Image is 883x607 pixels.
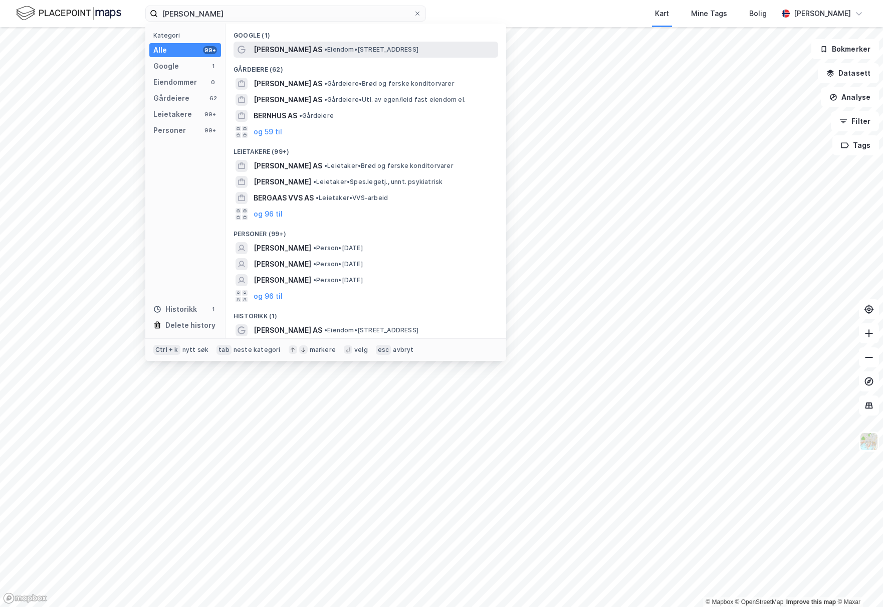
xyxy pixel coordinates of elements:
[324,162,327,169] span: •
[313,178,443,186] span: Leietaker • Spes.legetj., unnt. psykiatrisk
[226,222,506,240] div: Personer (99+)
[254,176,311,188] span: [PERSON_NAME]
[254,78,322,90] span: [PERSON_NAME] AS
[153,32,221,39] div: Kategori
[209,62,217,70] div: 1
[153,60,179,72] div: Google
[313,244,363,252] span: Person • [DATE]
[832,135,879,155] button: Tags
[833,559,883,607] iframe: Chat Widget
[313,260,316,268] span: •
[209,305,217,313] div: 1
[833,559,883,607] div: Kontrollprogram for chat
[254,160,322,172] span: [PERSON_NAME] AS
[254,208,283,220] button: og 96 til
[324,46,327,53] span: •
[706,598,733,605] a: Mapbox
[158,6,413,21] input: Søk på adresse, matrikkel, gårdeiere, leietakere eller personer
[691,8,727,20] div: Mine Tags
[313,178,316,185] span: •
[313,260,363,268] span: Person • [DATE]
[818,63,879,83] button: Datasett
[831,111,879,131] button: Filter
[226,140,506,158] div: Leietakere (99+)
[254,44,322,56] span: [PERSON_NAME] AS
[393,346,413,354] div: avbryt
[324,46,418,54] span: Eiendom • [STREET_ADDRESS]
[254,274,311,286] span: [PERSON_NAME]
[324,326,327,334] span: •
[153,76,197,88] div: Eiendommer
[203,110,217,118] div: 99+
[209,94,217,102] div: 62
[182,346,209,354] div: nytt søk
[153,124,186,136] div: Personer
[313,244,316,252] span: •
[3,592,47,604] a: Mapbox homepage
[153,303,197,315] div: Historikk
[254,126,282,138] button: og 59 til
[203,126,217,134] div: 99+
[324,80,455,88] span: Gårdeiere • Brød og ferske konditorvarer
[859,432,878,451] img: Z
[316,194,388,202] span: Leietaker • VVS-arbeid
[209,78,217,86] div: 0
[794,8,851,20] div: [PERSON_NAME]
[226,24,506,42] div: Google (1)
[203,46,217,54] div: 99+
[324,96,327,103] span: •
[254,94,322,106] span: [PERSON_NAME] AS
[310,346,336,354] div: markere
[299,112,302,119] span: •
[254,242,311,254] span: [PERSON_NAME]
[324,80,327,87] span: •
[254,110,297,122] span: BERNHUS AS
[226,304,506,322] div: Historikk (1)
[821,87,879,107] button: Analyse
[254,324,322,336] span: [PERSON_NAME] AS
[313,276,363,284] span: Person • [DATE]
[16,5,121,22] img: logo.f888ab2527a4732fd821a326f86c7f29.svg
[811,39,879,59] button: Bokmerker
[165,319,215,331] div: Delete history
[324,96,466,104] span: Gårdeiere • Utl. av egen/leid fast eiendom el.
[655,8,669,20] div: Kart
[153,44,167,56] div: Alle
[786,598,836,605] a: Improve this map
[354,346,368,354] div: velg
[299,112,334,120] span: Gårdeiere
[226,58,506,76] div: Gårdeiere (62)
[749,8,767,20] div: Bolig
[153,108,192,120] div: Leietakere
[254,192,314,204] span: BERGAAS VVS AS
[316,194,319,201] span: •
[153,92,189,104] div: Gårdeiere
[313,276,316,284] span: •
[735,598,784,605] a: OpenStreetMap
[216,345,232,355] div: tab
[324,162,454,170] span: Leietaker • Brød og ferske konditorvarer
[234,346,281,354] div: neste kategori
[153,345,180,355] div: Ctrl + k
[376,345,391,355] div: esc
[324,326,418,334] span: Eiendom • [STREET_ADDRESS]
[254,258,311,270] span: [PERSON_NAME]
[254,290,283,302] button: og 96 til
